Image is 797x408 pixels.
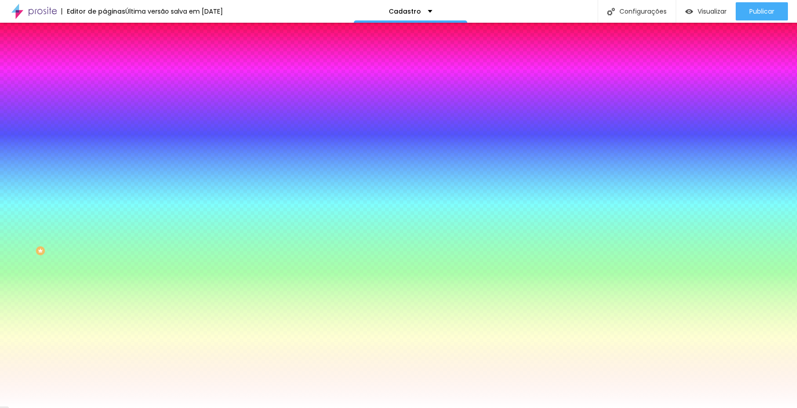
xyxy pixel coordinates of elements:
img: Icone [607,8,615,15]
div: Editor de páginas [61,8,125,15]
div: Última versão salva em [DATE] [125,8,223,15]
img: view-1.svg [685,8,693,15]
button: Visualizar [676,2,736,20]
button: Publicar [736,2,788,20]
span: Publicar [749,8,774,15]
p: Cadastro [389,8,421,15]
span: Visualizar [698,8,727,15]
